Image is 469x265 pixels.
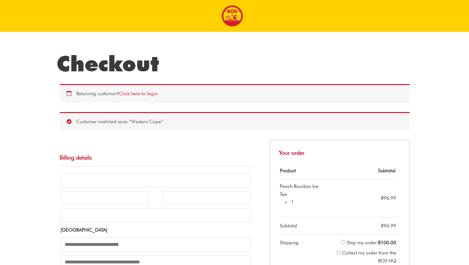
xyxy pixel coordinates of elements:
div: Customer matched zone “Western Cape” [60,112,410,131]
h3: Your order [270,140,410,162]
span: R [381,223,383,229]
div: Peach Rooibos Ice Tea [280,183,327,198]
h1: Checkout [56,51,413,76]
bdi: 100.00 [378,240,396,246]
div: Returning customer? [60,84,410,103]
a: Click here to login [119,91,158,97]
bdi: 96.99 [381,195,396,201]
th: Subtotal [280,218,330,235]
th: Product [280,162,330,180]
strong: [GEOGRAPHIC_DATA] [61,227,107,233]
label: Collect my order from the BOS HQ [342,250,396,264]
strong: × 1 [284,199,294,205]
bdi: 96.99 [381,223,396,229]
span: R [381,195,383,201]
th: Subtotal [330,162,399,180]
span: R [378,240,381,246]
h3: Billing details [60,147,252,166]
label: Ship my order: [347,240,396,246]
img: BOS logo finals-200px [221,5,243,27]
